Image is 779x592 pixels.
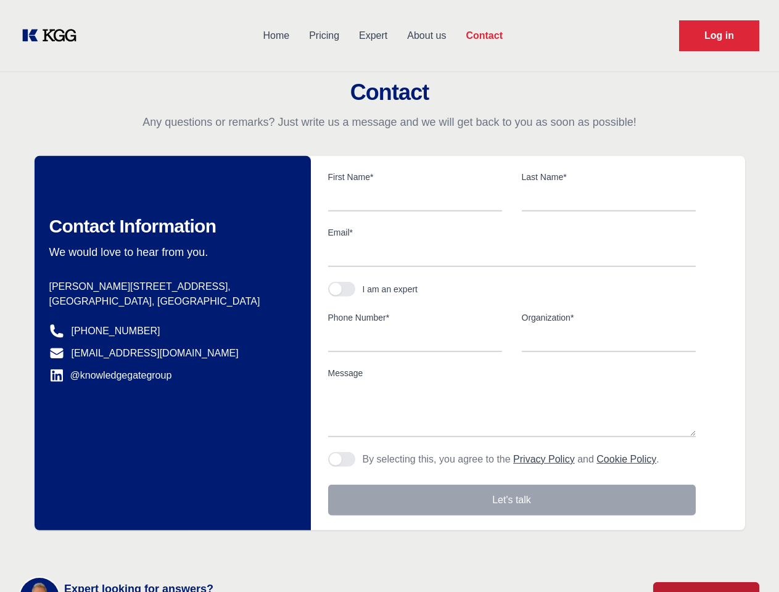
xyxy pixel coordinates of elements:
p: By selecting this, you agree to the and . [363,452,659,467]
iframe: Chat Widget [717,533,779,592]
label: Last Name* [522,171,696,183]
p: Any questions or remarks? Just write us a message and we will get back to you as soon as possible! [15,115,764,129]
div: I am an expert [363,283,418,295]
p: [GEOGRAPHIC_DATA], [GEOGRAPHIC_DATA] [49,294,291,309]
a: Cookie Policy [596,454,656,464]
label: Organization* [522,311,696,324]
a: About us [397,20,456,52]
h2: Contact [15,80,764,105]
a: Request Demo [679,20,759,51]
a: Home [253,20,299,52]
h2: Contact Information [49,215,291,237]
label: First Name* [328,171,502,183]
label: Phone Number* [328,311,502,324]
label: Message [328,367,696,379]
label: Email* [328,226,696,239]
a: Privacy Policy [513,454,575,464]
a: [PHONE_NUMBER] [72,324,160,339]
a: [EMAIL_ADDRESS][DOMAIN_NAME] [72,346,239,361]
p: We would love to hear from you. [49,245,291,260]
a: Contact [456,20,513,52]
button: Let's talk [328,485,696,516]
a: @knowledgegategroup [49,368,172,383]
a: Pricing [299,20,349,52]
a: KOL Knowledge Platform: Talk to Key External Experts (KEE) [20,26,86,46]
a: Expert [349,20,397,52]
p: [PERSON_NAME][STREET_ADDRESS], [49,279,291,294]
